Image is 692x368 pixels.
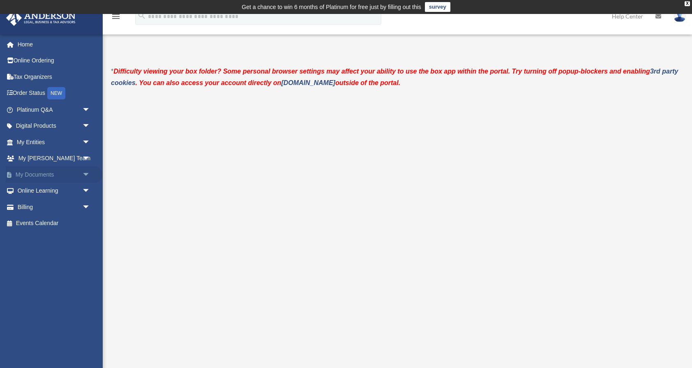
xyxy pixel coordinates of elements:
a: 3rd party cookies [111,68,678,86]
a: [DOMAIN_NAME] [281,79,335,86]
span: arrow_drop_down [82,101,99,118]
a: My Entitiesarrow_drop_down [6,134,103,150]
div: close [685,1,690,6]
a: My Documentsarrow_drop_down [6,166,103,183]
a: Billingarrow_drop_down [6,199,103,215]
a: Order StatusNEW [6,85,103,102]
img: User Pic [674,10,686,22]
span: arrow_drop_down [82,199,99,216]
div: Get a chance to win 6 months of Platinum for free just by filling out this [242,2,421,12]
div: NEW [47,87,65,99]
i: search [137,11,146,20]
strong: Difficulty viewing your box folder? Some personal browser settings may affect your ability to use... [111,68,678,86]
a: My [PERSON_NAME] Teamarrow_drop_down [6,150,103,167]
span: arrow_drop_down [82,150,99,167]
span: arrow_drop_down [82,134,99,151]
a: Digital Productsarrow_drop_down [6,118,103,134]
a: menu [111,14,121,21]
a: Platinum Q&Aarrow_drop_down [6,101,103,118]
span: arrow_drop_down [82,118,99,135]
span: arrow_drop_down [82,183,99,200]
i: menu [111,11,121,21]
a: Tax Organizers [6,69,103,85]
a: Online Ordering [6,53,103,69]
a: survey [425,2,450,12]
img: Anderson Advisors Platinum Portal [4,10,78,26]
a: Home [6,36,103,53]
span: arrow_drop_down [82,166,99,183]
a: Events Calendar [6,215,103,232]
a: Online Learningarrow_drop_down [6,183,103,199]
